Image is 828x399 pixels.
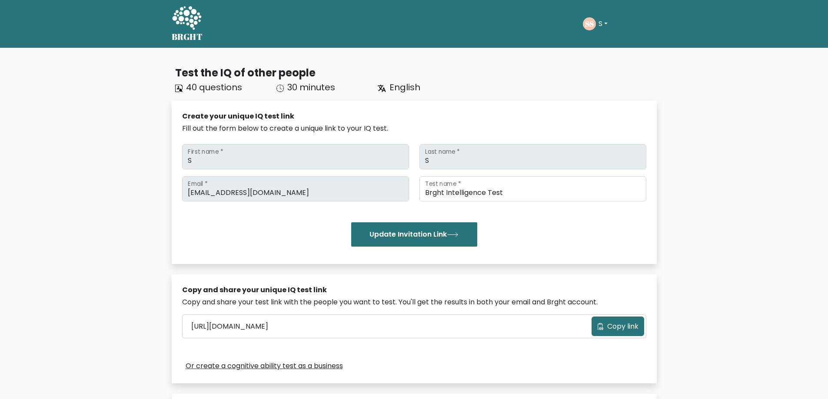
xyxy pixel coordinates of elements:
[172,32,203,42] h5: BRGHT
[186,361,343,371] a: Or create a cognitive ability test as a business
[607,321,638,332] span: Copy link
[389,81,420,93] span: English
[182,123,646,134] div: Fill out the form below to create a unique link to your IQ test.
[351,222,477,247] button: Update Invitation Link
[596,18,610,30] button: S
[175,65,657,81] div: Test the IQ of other people
[182,285,646,295] div: Copy and share your unique IQ test link
[585,19,594,29] text: SS
[172,3,203,44] a: BRGHT
[419,176,646,201] input: Test name
[186,81,242,93] span: 40 questions
[182,144,409,169] input: First name
[419,144,646,169] input: Last name
[592,317,644,336] button: Copy link
[182,111,646,122] div: Create your unique IQ test link
[182,297,646,307] div: Copy and share your test link with the people you want to test. You'll get the results in both yo...
[182,176,409,201] input: Email
[287,81,335,93] span: 30 minutes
